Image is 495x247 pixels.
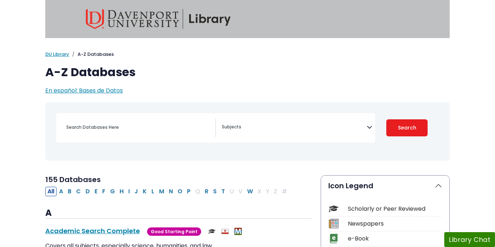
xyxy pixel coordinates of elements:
[74,187,83,196] button: Filter Results C
[100,187,108,196] button: Filter Results F
[203,187,211,196] button: Filter Results R
[221,228,229,235] img: Audio & Video
[348,205,442,213] div: Scholarly or Peer Reviewed
[234,228,242,235] img: MeL (Michigan electronic Library)
[132,187,140,196] button: Filter Results J
[175,187,184,196] button: Filter Results O
[149,187,157,196] button: Filter Results L
[219,187,227,196] button: Filter Results T
[45,51,69,58] a: DU Library
[62,122,215,132] input: Search database by title or keyword
[117,187,126,196] button: Filter Results H
[329,219,338,229] img: Icon Newspapers
[45,226,140,235] a: Academic Search Complete
[147,227,201,236] span: Good Starting Point
[348,234,442,243] div: e-Book
[45,65,450,79] h1: A-Z Databases
[45,102,450,161] nav: Search filters
[66,187,74,196] button: Filter Results B
[444,232,495,247] button: Library Chat
[329,204,338,214] img: Icon Scholarly or Peer Reviewed
[141,187,149,196] button: Filter Results K
[185,187,193,196] button: Filter Results P
[45,208,312,219] h3: A
[57,187,65,196] button: Filter Results A
[45,51,450,58] nav: breadcrumb
[86,9,231,29] img: Davenport University Library
[108,187,117,196] button: Filter Results G
[222,125,367,131] textarea: Search
[329,234,338,243] img: Icon e-Book
[69,51,114,58] li: A-Z Databases
[167,187,175,196] button: Filter Results N
[245,187,255,196] button: Filter Results W
[45,187,290,195] div: Alpha-list to filter by first letter of database name
[126,187,132,196] button: Filter Results I
[321,176,449,196] button: Icon Legend
[386,119,428,136] button: Submit for Search Results
[208,228,216,235] img: Scholarly or Peer Reviewed
[211,187,219,196] button: Filter Results S
[83,187,92,196] button: Filter Results D
[348,219,442,228] div: Newspapers
[45,86,123,95] a: En español: Bases de Datos
[45,187,57,196] button: All
[157,187,166,196] button: Filter Results M
[92,187,100,196] button: Filter Results E
[45,174,101,185] span: 155 Databases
